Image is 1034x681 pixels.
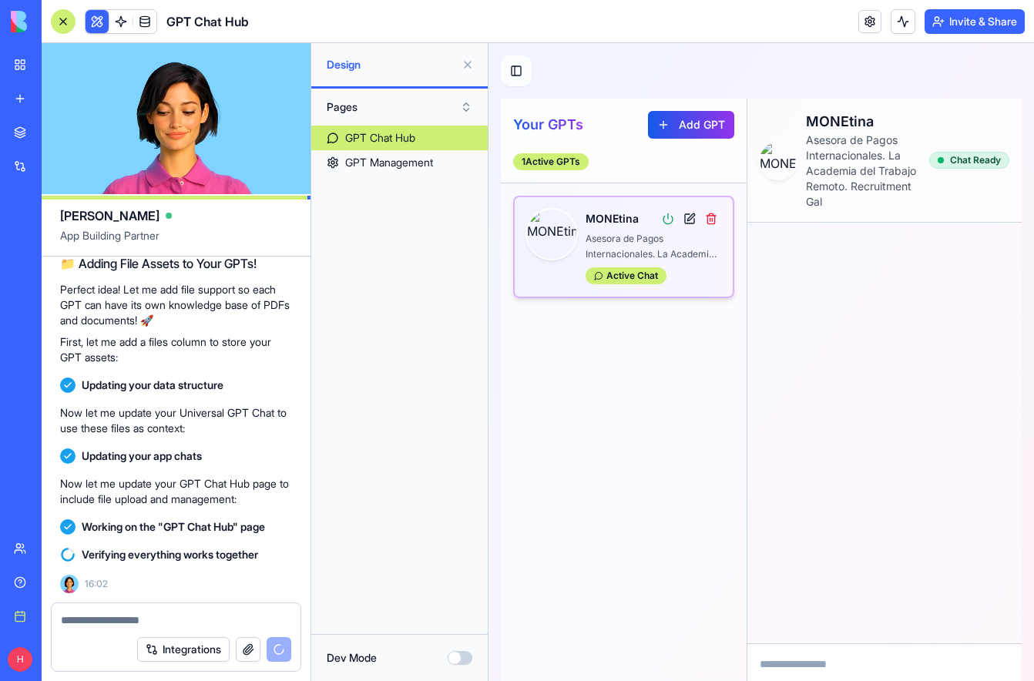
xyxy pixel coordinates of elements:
span: H [8,647,32,672]
a: GPT Chat Hub [311,126,488,150]
img: logo [11,11,106,32]
span: Working on the "GPT Chat Hub" page [82,519,265,535]
div: Chat Ready [441,109,521,126]
button: Integrations [137,637,230,662]
h2: MONEtina [317,68,431,89]
h2: Your GPTs [25,71,95,92]
p: Now let me update your Universal GPT Chat to use these files as context: [60,405,292,436]
img: MONEtina [39,166,88,216]
span: App Building Partner [60,228,292,256]
div: Active Chat [97,224,178,241]
span: [PERSON_NAME] [60,206,159,225]
div: GPT Management [345,155,433,170]
span: GPT Chat Hub [166,12,249,31]
img: Ella_00000_wcx2te.png [60,575,79,593]
p: Perfect idea! Let me add file support so each GPT can have its own knowledge base of PDFs and doc... [60,282,292,328]
span: 16:02 [85,578,108,590]
p: Now let me update your GPT Chat Hub page to include file upload and management: [60,476,292,507]
h3: MONEtina [97,168,150,183]
span: Verifying everything works together [82,547,258,562]
p: First, let me add a files column to store your GPT assets: [60,334,292,365]
img: MONEtina [271,99,308,136]
div: 1 Active GPTs [25,110,100,127]
p: Asesora de Pagos Internacionales. La Academia del Trabajo Remoto. Recruitment Gal [97,188,232,218]
h2: 📁 Adding File Assets to Your GPTs! [60,254,292,273]
div: GPT Chat Hub [345,130,415,146]
p: Asesora de Pagos Internacionales. La Academia del Trabajo Remoto. Recruitment Gal [317,89,431,166]
button: Add GPT [159,68,246,96]
span: Design [327,57,455,72]
span: Updating your app chats [82,448,202,464]
a: GPT Management [311,150,488,175]
span: Updating your data structure [82,377,223,393]
button: Invite & Share [925,9,1025,34]
label: Dev Mode [327,650,377,666]
button: Pages [319,95,480,119]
